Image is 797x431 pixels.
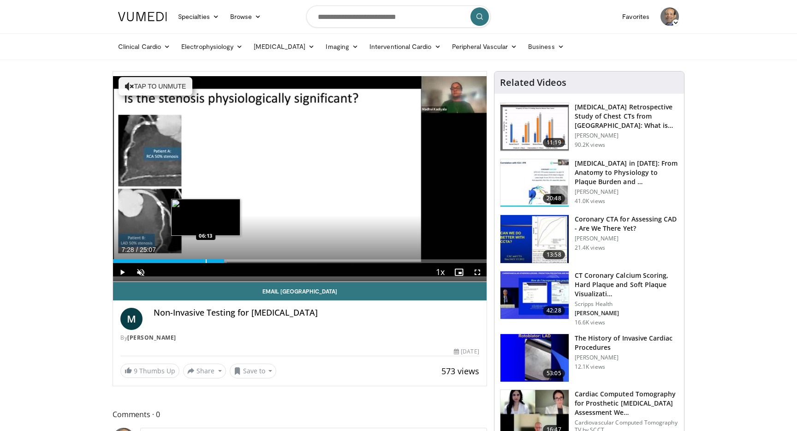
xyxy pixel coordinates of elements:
a: Business [523,37,570,56]
p: Scripps Health [575,300,678,308]
span: 20:48 [543,194,565,203]
a: 11:19 [MEDICAL_DATA] Retrospective Study of Chest CTs from [GEOGRAPHIC_DATA]: What is the Re… [PE... [500,102,678,151]
h3: Cardiac Computed Tomography for Prosthetic [MEDICAL_DATA] Assessment We… [575,389,678,417]
a: [PERSON_NAME] [127,334,176,341]
div: Progress Bar [113,259,487,263]
a: Electrophysiology [176,37,248,56]
a: Specialties [172,7,225,26]
span: 573 views [441,365,479,377]
span: Comments 0 [113,408,487,420]
span: 25:07 [140,246,156,253]
button: Unmute [131,263,150,281]
a: Imaging [320,37,364,56]
button: Play [113,263,131,281]
a: Email [GEOGRAPHIC_DATA] [113,282,487,300]
button: Playback Rate [431,263,450,281]
h3: [MEDICAL_DATA] in [DATE]: From Anatomy to Physiology to Plaque Burden and … [575,159,678,186]
div: By [120,334,479,342]
a: Peripheral Vascular [446,37,523,56]
p: 12.1K views [575,363,605,371]
p: [PERSON_NAME] [575,188,678,196]
p: 21.4K views [575,244,605,251]
button: Fullscreen [468,263,487,281]
h4: Related Videos [500,77,566,88]
h3: [MEDICAL_DATA] Retrospective Study of Chest CTs from [GEOGRAPHIC_DATA]: What is the Re… [575,102,678,130]
a: Interventional Cardio [364,37,446,56]
button: Save to [230,364,277,378]
p: [PERSON_NAME] [575,354,678,361]
a: [MEDICAL_DATA] [248,37,320,56]
img: Avatar [660,7,679,26]
img: 34b2b9a4-89e5-4b8c-b553-8a638b61a706.150x105_q85_crop-smart_upscale.jpg [500,215,569,263]
a: 9 Thumbs Up [120,364,179,378]
span: 7:28 [121,246,134,253]
p: [PERSON_NAME] [575,132,678,139]
span: / [136,246,138,253]
span: 11:19 [543,138,565,147]
span: 9 [134,366,137,375]
h3: Coronary CTA for Assessing CAD - Are We There Yet? [575,215,678,233]
a: M [120,308,143,330]
h4: Non-Invasive Testing for [MEDICAL_DATA] [154,308,479,318]
button: Tap to unmute [119,77,192,96]
span: 53:05 [543,369,565,378]
img: 4ea3ec1a-320e-4f01-b4eb-a8bc26375e8f.150x105_q85_crop-smart_upscale.jpg [500,271,569,319]
a: 20:48 [MEDICAL_DATA] in [DATE]: From Anatomy to Physiology to Plaque Burden and … [PERSON_NAME] 4... [500,159,678,208]
img: 823da73b-7a00-425d-bb7f-45c8b03b10c3.150x105_q85_crop-smart_upscale.jpg [500,159,569,207]
a: Browse [225,7,267,26]
button: Share [183,364,226,378]
h3: CT Coronary Calcium Scoring, Hard Plaque and Soft Plaque Visualizati… [575,271,678,299]
span: 13:58 [543,250,565,259]
p: [PERSON_NAME] [575,310,678,317]
img: a9c9c892-6047-43b2-99ef-dda026a14e5f.150x105_q85_crop-smart_upscale.jpg [500,334,569,382]
img: image.jpeg [171,199,240,236]
video-js: Video Player [113,72,487,282]
a: 42:28 CT Coronary Calcium Scoring, Hard Plaque and Soft Plaque Visualizati… Scripps Health [PERSO... [500,271,678,326]
img: c2eb46a3-50d3-446d-a553-a9f8510c7760.150x105_q85_crop-smart_upscale.jpg [500,103,569,151]
p: [PERSON_NAME] [575,235,678,242]
p: 41.0K views [575,198,605,205]
img: VuMedi Logo [118,12,167,21]
h3: The History of Invasive Cardiac Procedures [575,334,678,352]
a: 53:05 The History of Invasive Cardiac Procedures [PERSON_NAME] 12.1K views [500,334,678,383]
p: 90.2K views [575,141,605,149]
a: Favorites [617,7,655,26]
div: [DATE] [454,347,479,356]
input: Search topics, interventions [306,6,491,28]
a: Clinical Cardio [113,37,176,56]
span: 42:28 [543,306,565,315]
p: 16.6K views [575,319,605,326]
a: 13:58 Coronary CTA for Assessing CAD - Are We There Yet? [PERSON_NAME] 21.4K views [500,215,678,263]
button: Enable picture-in-picture mode [450,263,468,281]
